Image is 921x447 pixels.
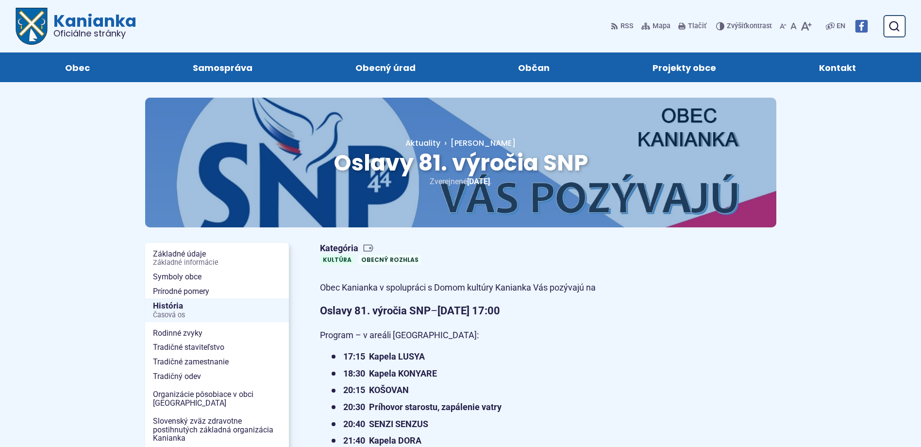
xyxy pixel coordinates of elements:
span: Samospráva [193,52,252,82]
button: Zvýšiťkontrast [716,16,774,36]
span: Symboly obce [153,270,281,284]
span: Základné údaje [153,247,281,270]
strong: Oslavy 81. výročia SNP [320,305,431,317]
a: Logo Kanianka, prejsť na domovskú stránku. [16,8,136,45]
a: Obecný úrad [314,52,457,82]
button: Zväčšiť veľkosť písma [799,16,814,36]
a: Občan [477,52,592,82]
strong: 21:40 Kapela DORA [343,435,421,446]
span: [DATE] [467,177,490,186]
span: Kanianka [48,13,136,38]
a: Symboly obce [145,270,289,284]
strong: 20:30 Príhovor starostu, zapálenie vatry [343,402,502,412]
span: Prírodné pomery [153,284,281,299]
p: Obec Kanianka v spolupráci s Domom kultúry Kanianka Vás pozývajú na [320,280,665,295]
span: Tradičné staviteľstvo [153,340,281,355]
a: Slovenský zväz zdravotne postihnutých základná organizácia Kanianka [145,414,289,446]
img: Prejsť na Facebook stránku [855,20,868,33]
a: Aktuality [405,138,440,149]
span: Obec [65,52,90,82]
a: RSS [611,16,636,36]
span: Oslavy 81. výročia SNP [334,147,588,178]
a: Kultúra [320,255,354,265]
strong: 17:15 Kapela LUSYA [343,351,425,361]
span: Slovenský zväz zdravotne postihnutých základná organizácia Kanianka [153,414,281,446]
strong: 20:15 KOŠOVAN [343,385,409,395]
a: Samospráva [151,52,294,82]
span: Projekty obce [653,52,716,82]
strong: [DATE] 17:00 [437,305,500,317]
a: Rodinné zvyky [145,326,289,341]
button: Nastaviť pôvodnú veľkosť písma [788,16,799,36]
a: Tradičný odev [145,369,289,384]
p: – [320,302,665,320]
span: História [153,298,281,322]
a: Prírodné pomery [145,284,289,299]
a: Základné údajeZákladné informácie [145,247,289,270]
p: Program – v areáli [GEOGRAPHIC_DATA]: [320,328,665,343]
a: Obec [23,52,132,82]
span: Základné informácie [153,259,281,267]
span: Zvýšiť [727,22,746,30]
span: Tradičné zamestnanie [153,355,281,369]
a: HistóriaČasová os [145,298,289,322]
span: Časová os [153,311,281,319]
span: Tlačiť [688,22,706,31]
button: Zmenšiť veľkosť písma [778,16,788,36]
strong: 20:40 SENZI SENZUS [343,419,428,429]
span: Organizácie pôsobiace v obci [GEOGRAPHIC_DATA] [153,387,281,410]
span: Mapa [653,20,670,32]
span: [PERSON_NAME] [451,138,516,149]
a: EN [835,20,847,32]
span: Obecný úrad [355,52,416,82]
span: Tradičný odev [153,369,281,384]
span: Občan [518,52,550,82]
a: Kontakt [777,52,898,82]
a: Tradičné staviteľstvo [145,340,289,355]
button: Tlačiť [676,16,708,36]
span: kontrast [727,22,772,31]
strong: 18:30 Kapela KONYARE [343,368,437,378]
a: Obecný rozhlas [358,255,421,265]
a: [PERSON_NAME] [440,138,516,149]
span: Oficiálne stránky [53,29,136,38]
img: Prejsť na domovskú stránku [16,8,48,45]
p: Zverejnené . [176,175,745,188]
a: Organizácie pôsobiace v obci [GEOGRAPHIC_DATA] [145,387,289,410]
span: Kontakt [819,52,856,82]
span: RSS [620,20,634,32]
a: Projekty obce [611,52,758,82]
span: EN [837,20,845,32]
span: Kategória [320,243,425,254]
a: Mapa [639,16,672,36]
span: Rodinné zvyky [153,326,281,341]
a: Tradičné zamestnanie [145,355,289,369]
